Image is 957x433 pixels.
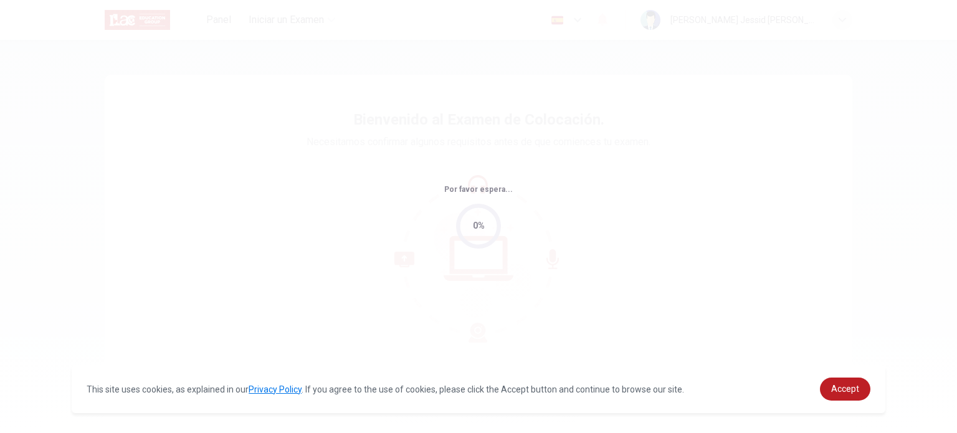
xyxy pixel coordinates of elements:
[473,219,485,233] div: 0%
[72,365,885,413] div: cookieconsent
[444,185,513,194] span: Por favor espera...
[831,384,859,394] span: Accept
[820,378,870,401] a: dismiss cookie message
[249,384,302,394] a: Privacy Policy
[87,384,684,394] span: This site uses cookies, as explained in our . If you agree to the use of cookies, please click th...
